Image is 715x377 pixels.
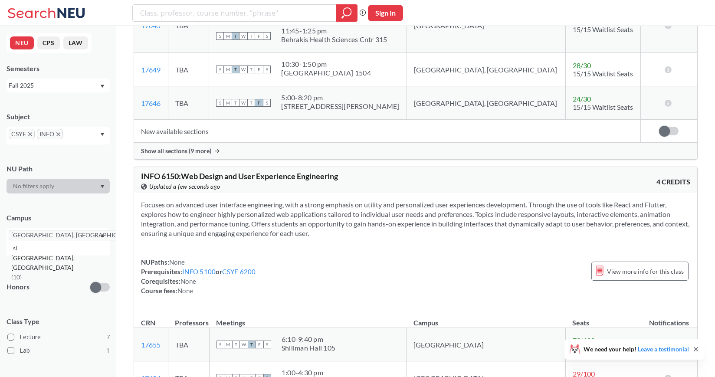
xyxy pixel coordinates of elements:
[281,60,371,69] div: 10:30 - 1:50 pm
[573,25,633,33] span: 15/15 Waitlist Seats
[37,129,63,139] span: INFOX to remove pill
[248,341,256,348] span: T
[28,132,32,136] svg: X to remove pill
[9,129,35,139] span: CSYEX to remove pill
[341,7,352,19] svg: magnifying glass
[141,318,155,328] div: CRN
[141,171,338,181] span: INFO 6150 : Web Design and User Experience Engineering
[168,328,209,361] td: TBA
[216,32,224,40] span: S
[106,332,110,342] span: 7
[368,5,403,21] button: Sign In
[565,309,641,328] th: Seats
[263,66,271,73] span: S
[255,32,263,40] span: F
[247,66,255,73] span: T
[239,99,247,107] span: W
[7,345,110,356] label: Lab
[247,32,255,40] span: T
[573,69,633,78] span: 15/15 Waitlist Seats
[255,99,263,107] span: F
[10,36,34,49] button: NEU
[141,147,211,155] span: Show all sections (9 more)
[7,79,110,92] div: Fall 2025Dropdown arrow
[134,143,697,159] div: Show all sections (9 more)
[232,99,239,107] span: T
[141,341,161,349] a: 17655
[281,26,387,35] div: 11:45 - 1:25 pm
[573,95,591,103] span: 24 / 30
[209,309,406,328] th: Meetings
[232,341,240,348] span: T
[282,344,335,352] div: Shillman Hall 105
[263,99,271,107] span: S
[7,282,30,292] p: Honors
[7,127,110,144] div: CSYEX to remove pillINFOX to remove pillDropdown arrow
[141,99,161,107] a: 17646
[224,99,232,107] span: M
[100,133,105,136] svg: Dropdown arrow
[100,185,105,188] svg: Dropdown arrow
[7,112,110,121] div: Subject
[232,32,239,40] span: T
[11,273,22,281] span: ( 10 )
[281,93,399,102] div: 5:00 - 8:20 pm
[263,32,271,40] span: S
[407,328,566,361] td: [GEOGRAPHIC_DATA]
[584,346,689,352] span: We need your help!
[11,253,109,272] span: [GEOGRAPHIC_DATA], [GEOGRAPHIC_DATA]
[216,66,224,73] span: S
[100,85,105,88] svg: Dropdown arrow
[256,341,263,348] span: F
[141,200,690,238] section: Focuses on advanced user interface engineering, with a strong emphasis on utility and personalize...
[573,336,595,344] span: 72 / 100
[224,32,232,40] span: M
[573,61,591,69] span: 28 / 30
[169,258,185,266] span: None
[247,99,255,107] span: T
[180,277,196,285] span: None
[216,99,224,107] span: S
[240,341,248,348] span: W
[7,179,110,193] div: Dropdown arrow
[224,66,232,73] span: M
[656,177,690,187] span: 4 CREDITS
[239,32,247,40] span: W
[224,341,232,348] span: M
[7,317,110,326] span: Class Type
[139,6,330,20] input: Class, professor, course number, "phrase"
[407,86,565,120] td: [GEOGRAPHIC_DATA], [GEOGRAPHIC_DATA]
[281,69,371,77] div: [GEOGRAPHIC_DATA] 1504
[100,234,105,237] svg: Dropdown arrow
[9,230,147,240] span: [GEOGRAPHIC_DATA], [GEOGRAPHIC_DATA]X to remove pill
[407,53,565,86] td: [GEOGRAPHIC_DATA], [GEOGRAPHIC_DATA]
[7,164,110,174] div: NU Path
[7,64,110,73] div: Semesters
[168,53,209,86] td: TBA
[177,287,193,295] span: None
[182,268,216,275] a: INFO 5100
[407,309,566,328] th: Campus
[216,341,224,348] span: S
[149,182,220,191] span: Updated a few seconds ago
[63,36,88,49] button: LAW
[37,36,60,49] button: CPS
[134,120,641,143] td: New available sections
[168,309,209,328] th: Professors
[239,66,247,73] span: W
[7,228,110,256] div: [GEOGRAPHIC_DATA], [GEOGRAPHIC_DATA]X to remove pillDropdown arrow[GEOGRAPHIC_DATA], [GEOGRAPHIC_...
[281,102,399,111] div: [STREET_ADDRESS][PERSON_NAME]
[232,66,239,73] span: T
[141,257,256,295] div: NUPaths: Prerequisites: or Corequisites: Course fees:
[607,266,684,277] span: View more info for this class
[141,21,161,30] a: 17645
[638,345,689,353] a: Leave a testimonial
[263,341,271,348] span: S
[281,35,387,44] div: Behrakis Health Sciences Cntr 315
[222,268,256,275] a: CSYE 6200
[573,103,633,111] span: 15/15 Waitlist Seats
[168,86,209,120] td: TBA
[7,331,110,343] label: Lecture
[141,66,161,74] a: 17649
[641,309,697,328] th: Notifications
